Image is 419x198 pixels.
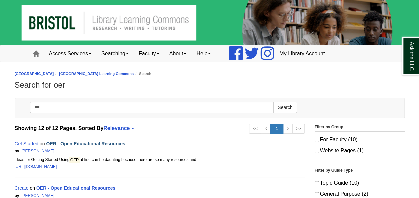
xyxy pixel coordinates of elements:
a: > [283,124,293,134]
span: 18.32 [55,193,96,198]
a: Get Started [15,141,39,146]
a: << [249,124,261,134]
span: | [55,193,60,198]
a: Faculty [134,45,164,62]
mark: OER [69,157,80,163]
a: OER - Open Educational Resources [46,141,125,146]
a: Access Services [44,45,96,62]
a: [PERSON_NAME] [21,193,54,198]
li: Search [134,71,151,77]
a: [PERSON_NAME] [21,149,54,153]
input: For Faculty (10) [315,138,319,142]
span: by [15,193,19,198]
a: [GEOGRAPHIC_DATA] [15,72,54,76]
div: Ideas for Getting Started Using at first can be daunting because there are so many resources and [15,156,305,163]
span: Search Score [61,149,87,153]
nav: breadcrumb [15,71,405,77]
a: < [261,124,270,134]
span: | [55,149,60,153]
a: My Library Account [274,45,330,62]
legend: Filter by Guide Type [315,167,405,175]
input: General Purpose (2) [315,192,319,196]
button: Search [273,102,297,113]
h1: Search for oer [15,80,405,90]
a: About [164,45,192,62]
a: OER - Open Educational Resources [36,185,115,191]
a: Create [15,185,29,191]
span: on [30,185,35,191]
label: Website Pages (1) [315,146,405,155]
a: 1 [270,124,283,134]
span: on [40,141,45,146]
label: Topic Guide (10) [315,178,405,188]
a: Relevance [103,125,133,131]
label: For Faculty (10) [315,135,405,144]
span: by [15,149,19,153]
span: 18.54 [55,149,96,153]
input: Topic Guide (10) [315,181,319,185]
strong: Showing 12 of 12 Pages, Sorted By [15,124,305,133]
a: Searching [96,45,134,62]
ul: Search Pagination [249,124,304,134]
input: Website Pages (1) [315,149,319,153]
a: >> [292,124,304,134]
span: Search Score [61,193,87,198]
legend: Filter by Group [315,124,405,132]
a: [GEOGRAPHIC_DATA] Learning Commons [59,72,134,76]
a: Help [191,45,216,62]
a: [URL][DOMAIN_NAME] [15,164,57,169]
